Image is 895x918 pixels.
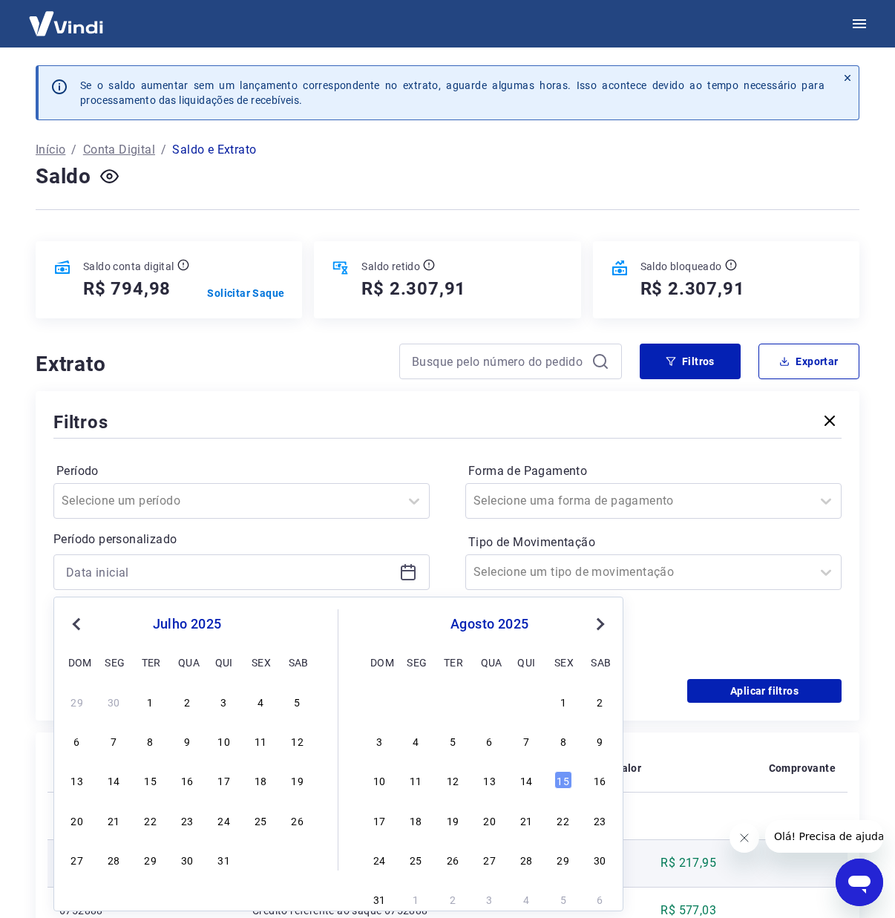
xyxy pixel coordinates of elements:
div: Choose quarta-feira, 2 de julho de 2025 [178,692,196,710]
h5: R$ 2.307,91 [640,277,745,301]
iframe: Button to launch messaging window [836,859,883,906]
div: Choose terça-feira, 8 de julho de 2025 [142,732,160,750]
div: month 2025-08 [368,690,611,910]
div: Choose terça-feira, 22 de julho de 2025 [142,811,160,829]
div: Choose sábado, 5 de julho de 2025 [289,692,306,710]
div: Choose sexta-feira, 1 de agosto de 2025 [554,692,572,710]
div: Choose quarta-feira, 3 de setembro de 2025 [481,890,499,908]
p: Período personalizado [53,531,430,548]
p: R$ 217,95 [660,854,716,872]
p: Saldo conta digital [83,259,174,274]
div: Choose quarta-feira, 30 de julho de 2025 [481,692,499,710]
div: sab [289,653,306,671]
div: Choose segunda-feira, 18 de agosto de 2025 [407,811,424,829]
div: Choose sexta-feira, 5 de setembro de 2025 [554,890,572,908]
div: Choose quinta-feira, 7 de agosto de 2025 [517,732,535,750]
div: Choose segunda-feira, 14 de julho de 2025 [105,771,122,789]
div: Choose quarta-feira, 30 de julho de 2025 [178,850,196,868]
div: Choose domingo, 27 de julho de 2025 [68,850,86,868]
h5: R$ 794,98 [83,277,171,301]
button: Next Month [591,615,609,633]
div: Choose domingo, 29 de junho de 2025 [68,692,86,710]
div: Choose sexta-feira, 8 de agosto de 2025 [554,732,572,750]
a: Conta Digital [83,141,155,159]
div: Choose segunda-feira, 25 de agosto de 2025 [407,850,424,868]
div: julho 2025 [66,615,308,633]
div: Choose quinta-feira, 14 de agosto de 2025 [517,771,535,789]
div: Choose terça-feira, 29 de julho de 2025 [142,850,160,868]
div: Choose domingo, 10 de agosto de 2025 [370,771,388,789]
div: Choose quarta-feira, 20 de agosto de 2025 [481,811,499,829]
div: Choose segunda-feira, 4 de agosto de 2025 [407,732,424,750]
div: Choose segunda-feira, 28 de julho de 2025 [407,692,424,710]
div: Choose segunda-feira, 1 de setembro de 2025 [407,890,424,908]
p: Saldo e Extrato [172,141,256,159]
div: Choose sexta-feira, 29 de agosto de 2025 [554,850,572,868]
p: / [71,141,76,159]
div: Choose domingo, 17 de agosto de 2025 [370,811,388,829]
div: qui [215,653,233,671]
div: Choose segunda-feira, 7 de julho de 2025 [105,732,122,750]
div: Choose sábado, 30 de agosto de 2025 [591,850,609,868]
div: Choose sábado, 12 de julho de 2025 [289,732,306,750]
div: Choose quinta-feira, 21 de agosto de 2025 [517,811,535,829]
div: qui [517,653,535,671]
div: agosto 2025 [368,615,611,633]
iframe: Message from company [765,820,883,853]
div: Choose sexta-feira, 25 de julho de 2025 [252,811,269,829]
div: Choose terça-feira, 12 de agosto de 2025 [444,771,462,789]
div: Choose quinta-feira, 24 de julho de 2025 [215,811,233,829]
p: Se o saldo aumentar sem um lançamento correspondente no extrato, aguarde algumas horas. Isso acon... [80,78,824,108]
div: seg [105,653,122,671]
div: Choose quinta-feira, 31 de julho de 2025 [215,850,233,868]
label: Forma de Pagamento [468,462,839,480]
div: Choose sexta-feira, 11 de julho de 2025 [252,732,269,750]
div: month 2025-07 [66,690,308,870]
img: Vindi [18,1,114,46]
p: Início [36,141,65,159]
button: Filtros [640,344,741,379]
div: ter [444,653,462,671]
div: ter [142,653,160,671]
div: Choose sábado, 2 de agosto de 2025 [289,850,306,868]
div: Choose quinta-feira, 28 de agosto de 2025 [517,850,535,868]
div: Choose quarta-feira, 23 de julho de 2025 [178,811,196,829]
div: Choose sábado, 2 de agosto de 2025 [591,692,609,710]
button: Aplicar filtros [687,679,842,703]
div: Choose sábado, 16 de agosto de 2025 [591,771,609,789]
div: Choose terça-feira, 15 de julho de 2025 [142,771,160,789]
p: Saldo retido [361,259,420,274]
div: Choose terça-feira, 1 de julho de 2025 [142,692,160,710]
div: seg [407,653,424,671]
h5: Filtros [53,410,108,434]
div: dom [68,653,86,671]
div: Choose domingo, 24 de agosto de 2025 [370,850,388,868]
input: Data inicial [66,561,393,583]
iframe: Close message [730,823,759,853]
p: Saldo bloqueado [640,259,722,274]
div: dom [370,653,388,671]
label: Tipo de Movimentação [468,534,839,551]
button: Previous Month [68,615,85,633]
div: sab [591,653,609,671]
span: Olá! Precisa de ajuda? [9,10,125,22]
div: Choose domingo, 27 de julho de 2025 [370,692,388,710]
a: Solicitar Saque [207,286,284,301]
input: Busque pelo número do pedido [412,350,586,373]
div: Choose domingo, 3 de agosto de 2025 [370,732,388,750]
div: Choose domingo, 31 de agosto de 2025 [370,890,388,908]
div: Choose quarta-feira, 13 de agosto de 2025 [481,771,499,789]
div: Choose quinta-feira, 3 de julho de 2025 [215,692,233,710]
div: Choose sábado, 9 de agosto de 2025 [591,732,609,750]
div: Choose sábado, 19 de julho de 2025 [289,771,306,789]
div: Choose quarta-feira, 27 de agosto de 2025 [481,850,499,868]
p: / [161,141,166,159]
div: Choose terça-feira, 2 de setembro de 2025 [444,890,462,908]
div: Choose quarta-feira, 16 de julho de 2025 [178,771,196,789]
div: Choose segunda-feira, 30 de junho de 2025 [105,692,122,710]
p: Comprovante [769,761,836,776]
div: Choose quinta-feira, 31 de julho de 2025 [517,692,535,710]
div: Choose quarta-feira, 6 de agosto de 2025 [481,732,499,750]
